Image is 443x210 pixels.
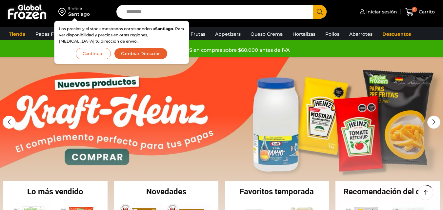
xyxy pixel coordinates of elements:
[346,28,376,40] a: Abarrotes
[417,9,435,15] span: Carrito
[212,28,244,40] a: Appetizers
[68,6,90,11] div: Enviar a
[114,188,218,196] h2: Novedades
[3,188,108,196] h2: Lo más vendido
[76,48,111,59] button: Continuar
[3,116,16,129] div: Previous slide
[358,5,397,18] a: Iniciar sesión
[335,188,440,196] h2: Recomendación del chef
[412,7,417,12] span: 0
[322,28,343,40] a: Pollos
[247,28,286,40] a: Queso Crema
[289,28,319,40] a: Hortalizas
[427,116,440,129] div: Next slide
[155,26,173,31] strong: Santiago
[225,188,329,196] h2: Favoritos temporada
[379,28,414,40] a: Descuentos
[6,28,29,40] a: Tienda
[313,5,327,19] button: Search button
[365,9,397,15] span: Iniciar sesión
[68,11,90,17] div: Santiago
[58,6,68,17] img: address-field-icon.svg
[404,4,436,20] a: 0 Carrito
[59,26,184,45] p: Los precios y el stock mostrados corresponden a . Para ver disponibilidad y precios en otras regi...
[114,48,168,59] button: Cambiar Dirección
[32,28,67,40] a: Papas Fritas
